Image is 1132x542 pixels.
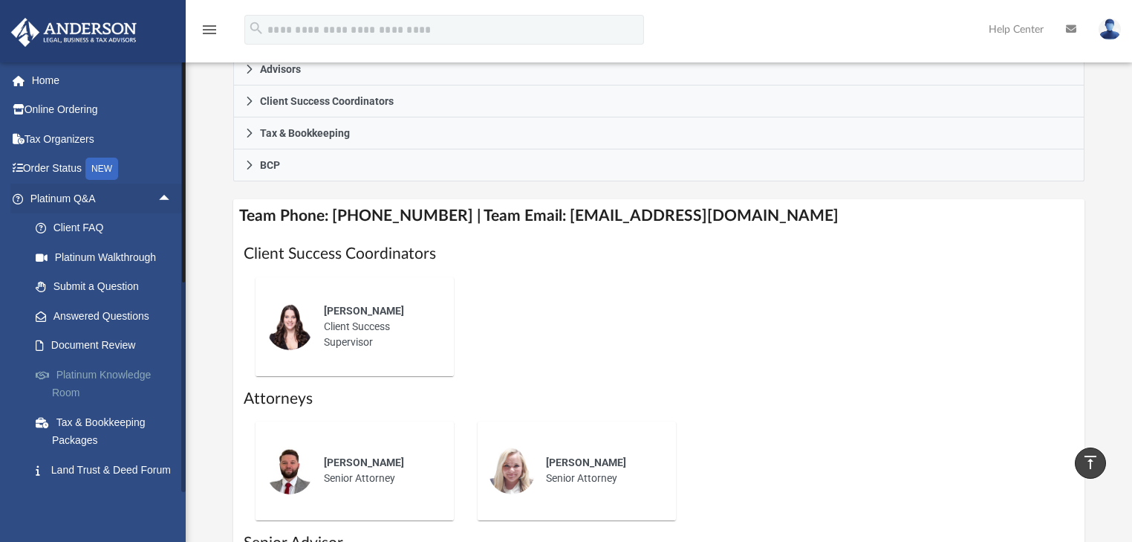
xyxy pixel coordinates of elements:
a: Client Success Coordinators [233,86,1085,117]
h1: Client Success Coordinators [244,243,1075,265]
span: arrow_drop_up [157,184,187,214]
a: Answered Questions [21,301,195,331]
div: Senior Attorney [536,445,666,497]
a: Land Trust & Deed Forum [21,455,195,485]
img: thumbnail [266,447,313,494]
h4: Team Phone: [PHONE_NUMBER] | Team Email: [EMAIL_ADDRESS][DOMAIN_NAME] [233,199,1085,233]
i: search [248,20,264,36]
span: Client Success Coordinators [260,96,394,106]
img: thumbnail [488,447,536,494]
a: Tax & Bookkeeping [233,117,1085,149]
i: menu [201,21,218,39]
span: [PERSON_NAME] [324,305,404,317]
div: Senior Attorney [313,445,443,497]
span: [PERSON_NAME] [324,456,404,468]
span: Tax & Bookkeeping [260,128,350,138]
a: vertical_align_top [1075,448,1106,479]
span: BCP [260,160,280,170]
a: Advisors [233,54,1085,86]
img: User Pic [1099,19,1121,40]
i: vertical_align_top [1081,454,1099,471]
div: NEW [85,158,118,180]
a: Tax & Bookkeeping Packages [21,407,195,455]
a: Document Review [21,331,195,361]
img: thumbnail [266,303,313,350]
span: [PERSON_NAME] [546,456,626,468]
div: Client Success Supervisor [313,293,443,361]
a: Order StatusNEW [10,154,195,184]
h1: Attorneys [244,388,1075,410]
a: Portal Feedback [21,485,195,514]
a: Submit a Question [21,272,195,302]
a: Tax Organizers [10,124,195,154]
a: BCP [233,149,1085,181]
a: Platinum Knowledge Room [21,360,195,407]
a: Platinum Walkthrough [21,242,195,272]
a: Client FAQ [21,213,195,243]
span: Advisors [260,64,301,74]
a: Platinum Q&Aarrow_drop_up [10,184,195,213]
a: menu [201,28,218,39]
a: Online Ordering [10,95,195,125]
img: Anderson Advisors Platinum Portal [7,18,141,47]
a: Home [10,65,195,95]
